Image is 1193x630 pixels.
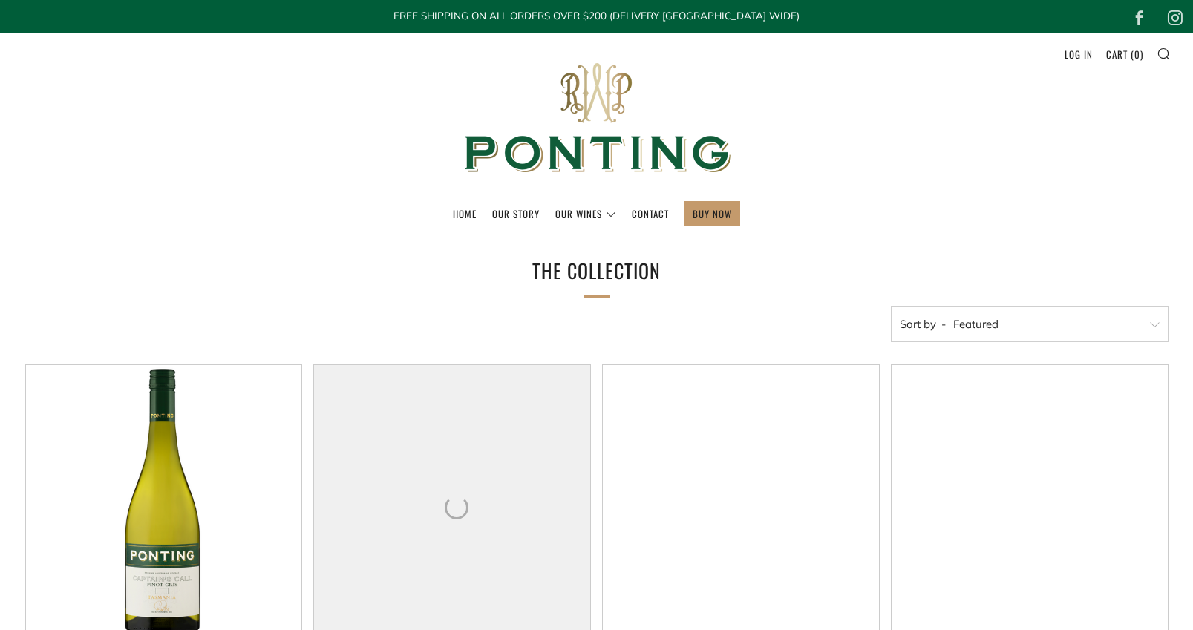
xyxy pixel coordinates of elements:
[1106,42,1143,66] a: Cart (0)
[693,202,732,226] a: BUY NOW
[1065,42,1093,66] a: Log in
[448,36,745,201] img: Ponting Wines
[632,202,669,226] a: Contact
[374,254,820,289] h1: The Collection
[492,202,540,226] a: Our Story
[453,202,477,226] a: Home
[1134,47,1140,62] span: 0
[555,202,616,226] a: Our Wines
